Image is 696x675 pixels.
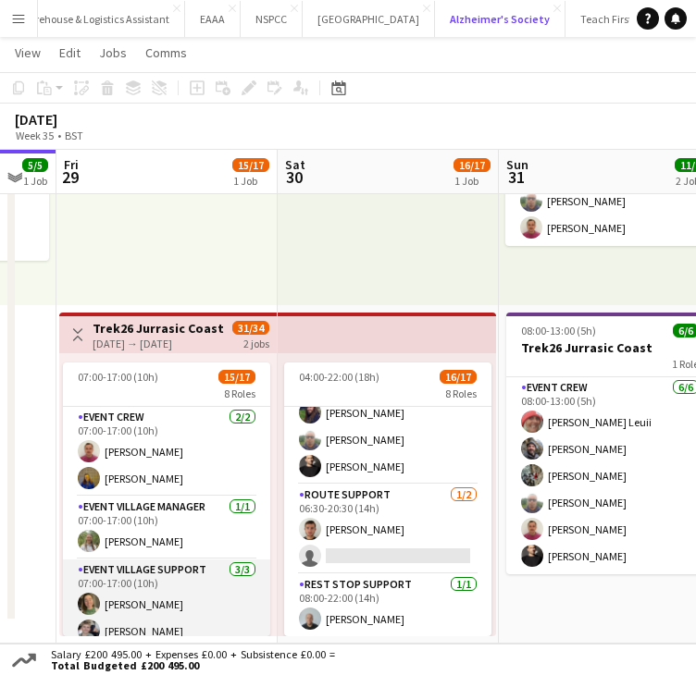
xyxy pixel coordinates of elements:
button: NSPCC [241,1,303,37]
span: Total Budgeted £200 495.00 [51,660,335,671]
app-card-role: Rest Stop Support1/108:00-22:00 (14h)[PERSON_NAME] [284,574,491,637]
app-card-role: Event Crew2/207:00-17:00 (10h)[PERSON_NAME][PERSON_NAME] [63,407,270,497]
span: 29 [61,166,79,188]
a: Jobs [92,41,134,65]
app-job-card: 04:00-22:00 (18h)16/178 RolesRest Stop Manager3/305:30-22:00 (16h30m)[PERSON_NAME][PERSON_NAME][P... [284,362,491,636]
button: Alzheimer's Society [435,1,565,37]
button: Teach First [565,1,648,37]
a: Edit [52,41,88,65]
button: EAAA [185,1,241,37]
span: 31/34 [232,321,269,335]
div: 2 jobs [243,335,269,350]
span: 04:00-22:00 (18h) [299,370,379,384]
span: 31 [503,166,528,188]
div: [DATE] → [DATE] [93,337,224,350]
app-card-role: Event Village Manager1/107:00-17:00 (10h)[PERSON_NAME] [63,497,270,559]
span: Sat [285,156,305,173]
span: Edit [59,44,81,61]
div: 1 Job [23,174,47,188]
app-card-role: Route Support1/206:30-20:30 (14h)[PERSON_NAME] [284,485,491,574]
span: Jobs [99,44,127,61]
span: 16/17 [454,158,491,172]
button: [GEOGRAPHIC_DATA] [303,1,435,37]
div: 1 Job [233,174,268,188]
span: 15/17 [218,370,255,384]
div: BST [65,129,83,142]
span: 8 Roles [445,387,477,400]
span: Fri [64,156,79,173]
span: 8 Roles [224,387,255,400]
span: 30 [282,166,305,188]
a: View [7,41,48,65]
div: Salary £200 495.00 + Expenses £0.00 + Subsistence £0.00 = [40,649,339,671]
span: Sun [506,156,528,173]
span: 08:00-13:00 (5h) [521,324,596,337]
app-job-card: 07:00-17:00 (10h)15/178 RolesEvent Crew2/207:00-17:00 (10h)[PERSON_NAME][PERSON_NAME]Event Villag... [63,362,270,636]
div: [DATE] [15,110,126,129]
span: 5/5 [22,158,48,172]
button: Warehouse & Logistics Assistant [6,1,185,37]
span: Comms [145,44,187,61]
span: Week 35 [11,129,57,142]
h3: Trek26 Jurrasic Coast [93,320,224,337]
a: Comms [138,41,194,65]
span: 16/17 [440,370,477,384]
span: 15/17 [232,158,269,172]
app-card-role: Rest Stop Manager3/305:30-22:00 (16h30m)[PERSON_NAME][PERSON_NAME][PERSON_NAME] [284,368,491,485]
span: 07:00-17:00 (10h) [78,370,158,384]
span: View [15,44,41,61]
div: 1 Job [454,174,490,188]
